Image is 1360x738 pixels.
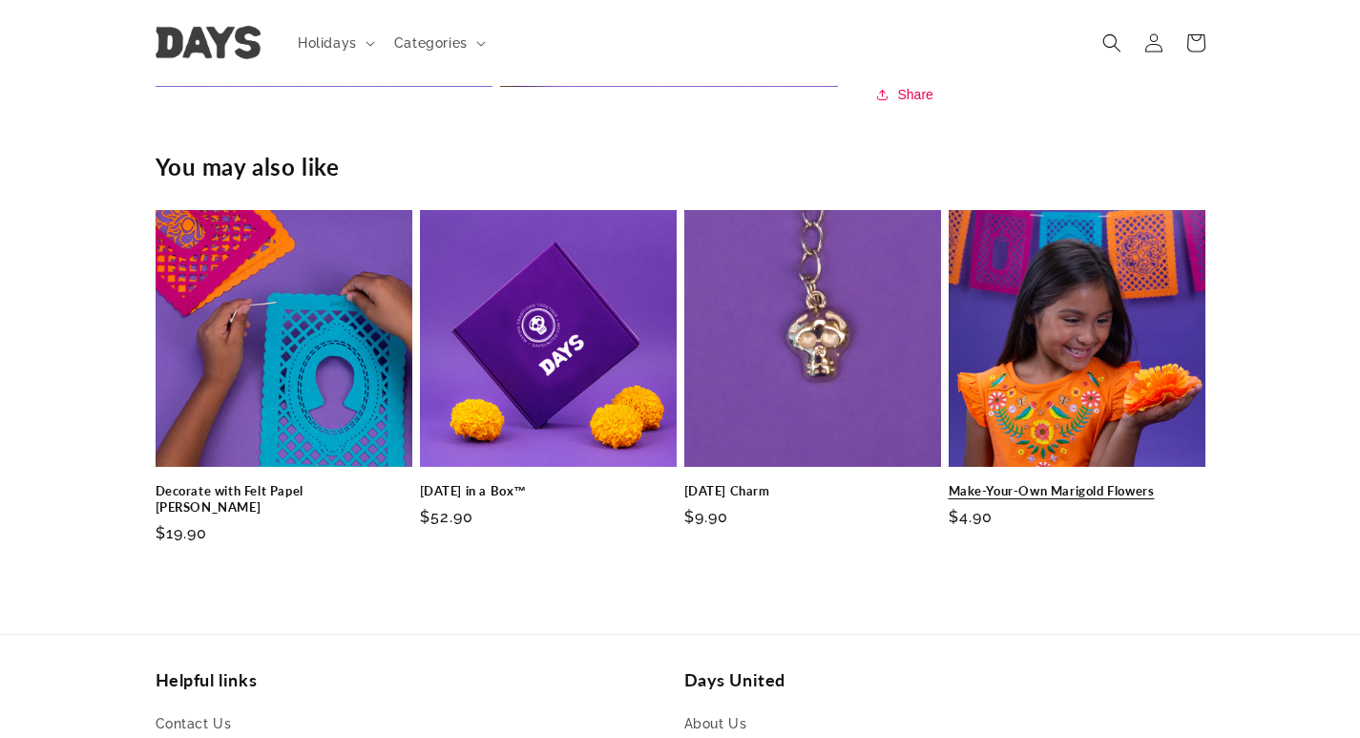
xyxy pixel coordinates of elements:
a: [DATE] in a Box™ [420,483,677,499]
img: Days United [156,27,261,60]
button: Share [876,83,939,106]
span: Categories [394,34,468,52]
summary: Holidays [286,23,383,63]
a: Decorate with Felt Papel [PERSON_NAME] [156,483,412,516]
h2: Helpful links [156,669,677,691]
h2: Days United [684,669,1205,691]
a: [DATE] Charm [684,483,941,499]
a: Make-Your-Own Marigold Flowers [949,483,1205,499]
h2: You may also like [156,152,1205,181]
summary: Categories [383,23,493,63]
summary: Search [1091,22,1133,64]
span: Holidays [298,34,357,52]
